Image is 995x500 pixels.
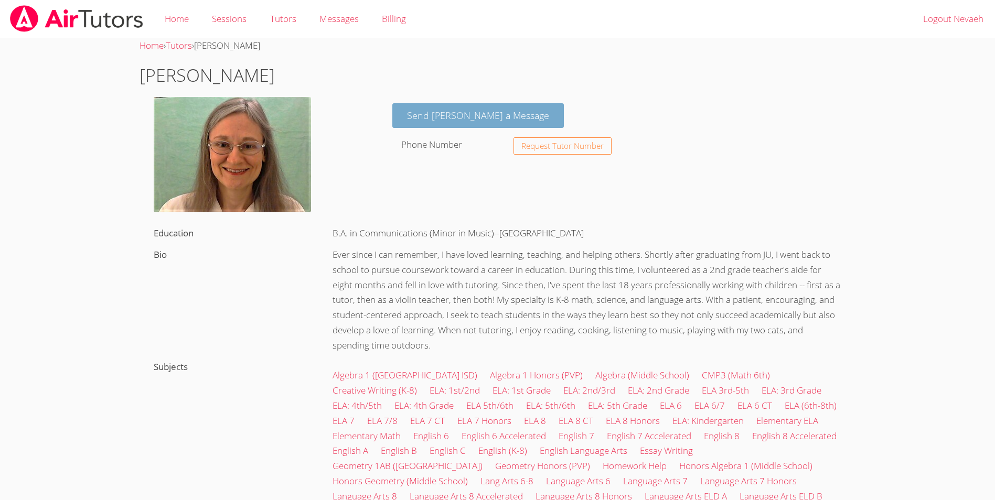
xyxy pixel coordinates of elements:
[700,475,797,487] a: Language Arts 7 Honors
[478,444,527,456] a: English (K-8)
[756,415,818,427] a: Elementary ELA
[318,244,855,356] div: Ever since I can remember, I have loved learning, teaching, and helping others. Shortly after gra...
[466,399,513,411] a: ELA 5th/6th
[785,399,837,411] a: ELA (6th-8th)
[9,5,144,32] img: airtutors_banner-c4298cdbf04f3fff15de1276eac7730deb9818008684d7c2e4769d2f7ddbe033.png
[140,39,164,51] a: Home
[333,369,477,381] a: Algebra 1 ([GEOGRAPHIC_DATA] ISD)
[563,384,615,396] a: ELA: 2nd/3rd
[154,248,167,260] label: Bio
[513,137,612,155] button: Request Tutor Number
[457,415,511,427] a: ELA 7 Honors
[559,430,594,442] a: English 7
[480,475,533,487] a: Lang Arts 6-8
[540,444,627,456] a: English Language Arts
[546,475,611,487] a: Language Arts 6
[495,460,590,472] a: Geometry Honors (PVP)
[660,399,682,411] a: ELA 6
[401,138,462,150] label: Phone Number
[430,444,466,456] a: English C
[702,369,770,381] a: CMP3 (Math 6th)
[628,384,689,396] a: ELA: 2nd Grade
[140,62,856,89] h1: [PERSON_NAME]
[737,399,772,411] a: ELA 6 CT
[490,369,583,381] a: Algebra 1 Honors (PVP)
[194,39,260,51] span: [PERSON_NAME]
[413,430,449,442] a: English 6
[394,399,454,411] a: ELA: 4th Grade
[154,361,188,373] label: Subjects
[521,142,604,150] span: Request Tutor Number
[559,415,593,427] a: ELA 8 CT
[762,384,821,396] a: ELA: 3rd Grade
[333,415,355,427] a: ELA 7
[333,399,382,411] a: ELA: 4th/5th
[606,415,660,427] a: ELA 8 Honors
[526,399,575,411] a: ELA: 5th/6th
[333,475,468,487] a: Honors Geometry (Middle School)
[166,39,192,51] a: Tutors
[603,460,667,472] a: Homework Help
[333,384,417,396] a: Creative Writing (K-8)
[702,384,749,396] a: ELA 3rd-5th
[595,369,689,381] a: Algebra (Middle School)
[154,227,194,239] label: Education
[694,399,725,411] a: ELA 6/7
[392,103,564,128] a: Send [PERSON_NAME] a Message
[333,444,368,456] a: English A
[524,415,546,427] a: ELA 8
[623,475,688,487] a: Language Arts 7
[462,430,546,442] a: English 6 Accelerated
[154,97,311,212] img: avatar.png
[672,415,744,427] a: ELA: Kindergarten
[318,223,855,244] div: B.A. in Communications (Minor in Music)--[GEOGRAPHIC_DATA]
[333,430,401,442] a: Elementary Math
[588,399,647,411] a: ELA: 5th Grade
[367,415,398,427] a: ELA 7/8
[430,384,480,396] a: ELA: 1st/2nd
[410,415,445,427] a: ELA 7 CT
[140,38,856,53] div: › ›
[319,13,359,25] span: Messages
[640,444,693,456] a: Essay Writing
[752,430,837,442] a: English 8 Accelerated
[607,430,691,442] a: English 7 Accelerated
[679,460,812,472] a: Honors Algebra 1 (Middle School)
[704,430,740,442] a: English 8
[381,444,417,456] a: English B
[333,460,483,472] a: Geometry 1AB ([GEOGRAPHIC_DATA])
[493,384,551,396] a: ELA: 1st Grade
